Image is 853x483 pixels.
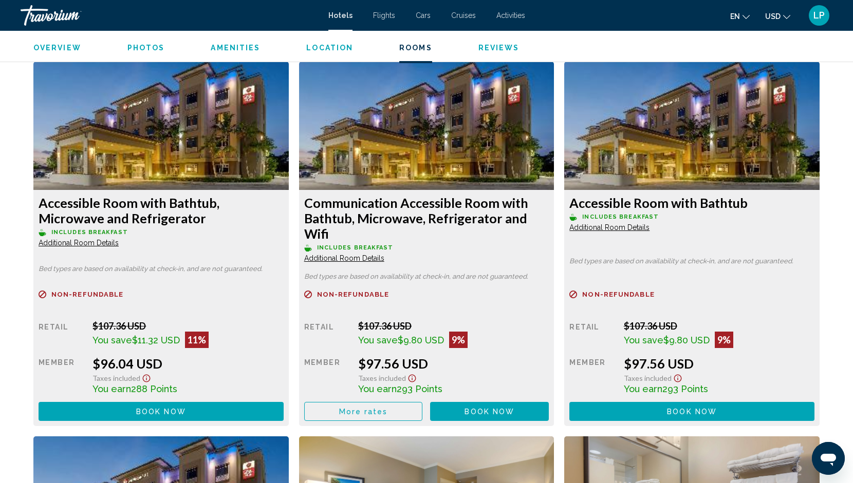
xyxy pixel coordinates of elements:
[304,402,423,421] button: More rates
[358,374,406,382] span: Taxes included
[358,335,398,345] span: You save
[304,273,549,280] p: Bed types are based on availability at check-in, and are not guaranteed.
[39,356,85,394] div: Member
[33,62,289,190] img: 57eac819-93b2-48d2-8d4a-bf3d7b1cedf1.jpeg
[624,383,662,394] span: You earn
[496,11,525,20] a: Activities
[304,254,384,262] span: Additional Room Details
[127,43,165,52] button: Photos
[430,402,549,421] button: Book now
[33,43,81,52] button: Overview
[51,229,128,236] span: Includes Breakfast
[39,265,284,273] p: Bed types are based on availability at check-in, and are not guaranteed.
[624,335,663,345] span: You save
[478,44,520,52] span: Reviews
[33,44,81,52] span: Overview
[569,195,814,210] h3: Accessible Room with Bathtub
[39,239,119,247] span: Additional Room Details
[358,383,397,394] span: You earn
[569,258,814,265] p: Bed types are based on availability at check-in, and are not guaranteed.
[39,195,284,226] h3: Accessible Room with Bathtub, Microwave and Refrigerator
[478,43,520,52] button: Reviews
[663,335,710,345] span: $9.80 USD
[398,335,444,345] span: $9.80 USD
[317,244,394,251] span: Includes Breakfast
[21,5,318,26] a: Travorium
[127,44,165,52] span: Photos
[765,12,781,21] span: USD
[373,11,395,20] a: Flights
[569,356,616,394] div: Member
[406,371,418,383] button: Show Taxes and Fees disclaimer
[397,383,442,394] span: 293 Points
[140,371,153,383] button: Show Taxes and Fees disclaimer
[449,332,468,348] div: 9%
[92,320,283,332] div: $107.36 USD
[399,43,432,52] button: Rooms
[569,223,650,231] span: Additional Room Details
[211,44,260,52] span: Amenities
[358,320,549,332] div: $107.36 USD
[39,320,85,348] div: Retail
[92,383,131,394] span: You earn
[317,291,389,298] span: Non-refundable
[667,408,717,416] span: Book now
[211,43,260,52] button: Amenities
[569,320,616,348] div: Retail
[92,374,140,382] span: Taxes included
[582,214,659,220] span: Includes Breakfast
[304,320,350,348] div: Retail
[564,62,820,190] img: 57eac819-93b2-48d2-8d4a-bf3d7b1cedf1.jpeg
[672,371,684,383] button: Show Taxes and Fees disclaimer
[306,43,353,52] button: Location
[582,291,654,298] span: Non-refundable
[812,442,845,475] iframe: Button to launch messaging window
[662,383,708,394] span: 293 Points
[624,374,672,382] span: Taxes included
[730,9,750,24] button: Change language
[131,383,177,394] span: 288 Points
[132,335,180,345] span: $11.32 USD
[813,10,825,21] span: LP
[299,62,554,190] img: 57eac819-93b2-48d2-8d4a-bf3d7b1cedf1.jpeg
[306,44,353,52] span: Location
[136,408,186,416] span: Book now
[358,356,549,371] div: $97.56 USD
[399,44,432,52] span: Rooms
[92,356,283,371] div: $96.04 USD
[92,335,132,345] span: You save
[715,332,733,348] div: 9%
[624,356,814,371] div: $97.56 USD
[339,408,388,416] span: More rates
[806,5,832,26] button: User Menu
[39,402,284,421] button: Book now
[328,11,353,20] a: Hotels
[730,12,740,21] span: en
[465,408,514,416] span: Book now
[624,320,814,332] div: $107.36 USD
[569,402,814,421] button: Book now
[304,195,549,241] h3: Communication Accessible Room with Bathtub, Microwave, Refrigerator and Wifi
[451,11,476,20] a: Cruises
[416,11,431,20] a: Cars
[51,291,123,298] span: Non-refundable
[765,9,790,24] button: Change currency
[304,356,350,394] div: Member
[185,332,209,348] div: 11%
